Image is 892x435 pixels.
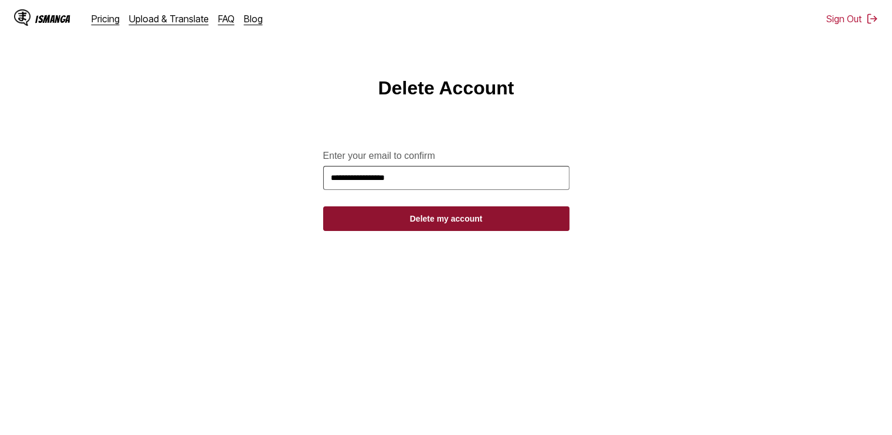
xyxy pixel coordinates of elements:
[378,77,514,99] h1: Delete Account
[35,13,70,25] div: IsManga
[14,9,91,28] a: IsManga LogoIsManga
[323,206,569,231] button: Delete my account
[14,9,30,26] img: IsManga Logo
[323,151,569,161] label: Enter your email to confirm
[826,13,878,25] button: Sign Out
[244,13,263,25] a: Blog
[91,13,120,25] a: Pricing
[129,13,209,25] a: Upload & Translate
[218,13,235,25] a: FAQ
[866,13,878,25] img: Sign out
